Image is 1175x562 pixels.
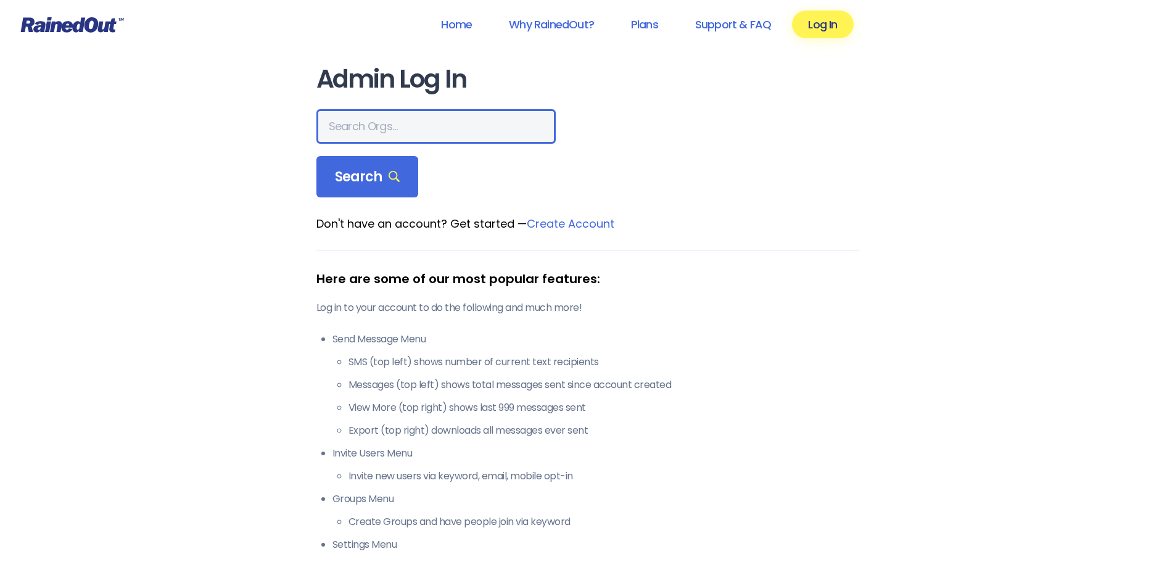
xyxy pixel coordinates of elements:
div: Search [316,156,419,198]
li: Messages (top left) shows total messages sent since account created [348,378,859,392]
li: Create Groups and have people join via keyword [348,514,859,529]
a: Log In [792,10,853,38]
a: Home [425,10,488,38]
li: View More (top right) shows last 999 messages sent [348,400,859,415]
li: Send Message Menu [332,332,859,438]
a: Create Account [527,216,614,231]
li: Invite new users via keyword, email, mobile opt-in [348,469,859,484]
p: Log in to your account to do the following and much more! [316,300,859,315]
li: Export (top right) downloads all messages ever sent [348,423,859,438]
li: Invite Users Menu [332,446,859,484]
a: Plans [615,10,674,38]
a: Why RainedOut? [493,10,610,38]
input: Search Orgs… [316,109,556,144]
a: Support & FAQ [679,10,787,38]
li: Groups Menu [332,492,859,529]
h1: Admin Log In [316,65,859,93]
span: Search [335,168,400,186]
div: Here are some of our most popular features: [316,270,859,288]
li: SMS (top left) shows number of current text recipients [348,355,859,370]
